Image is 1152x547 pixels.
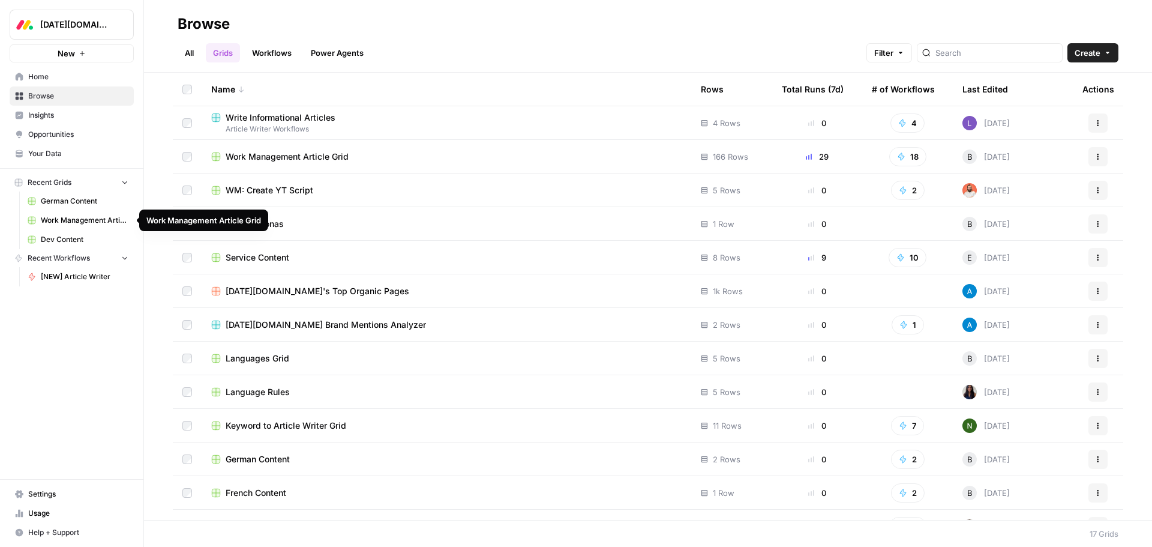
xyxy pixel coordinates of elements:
[10,86,134,106] a: Browse
[10,249,134,267] button: Recent Workflows
[713,319,740,331] span: 2 Rows
[10,523,134,542] button: Help + Support
[226,319,426,331] span: [DATE][DOMAIN_NAME] Brand Mentions Analyzer
[28,148,128,159] span: Your Data
[962,452,1010,467] div: [DATE]
[701,73,724,106] div: Rows
[962,150,1010,164] div: [DATE]
[28,489,128,500] span: Settings
[967,218,973,230] span: B
[782,73,844,106] div: Total Runs (7d)
[28,110,128,121] span: Insights
[962,116,1010,130] div: [DATE]
[962,318,1010,332] div: [DATE]
[713,420,742,432] span: 11 Rows
[206,43,240,62] a: Grids
[211,218,682,230] a: User Personas
[782,352,853,364] div: 0
[713,117,740,129] span: 4 Rows
[10,10,134,40] button: Workspace: Monday.com
[782,252,853,264] div: 9
[245,43,299,62] a: Workflows
[211,151,682,163] a: Work Management Article Grid
[28,129,128,140] span: Opportunities
[889,517,926,536] button: 18
[211,386,682,398] a: Language Rules
[962,116,977,130] img: rn7sh892ioif0lo51687sih9ndqw
[890,113,925,133] button: 4
[713,453,740,465] span: 2 Rows
[889,248,926,267] button: 10
[962,385,977,399] img: rox323kbkgutb4wcij4krxobkpon
[713,184,740,196] span: 5 Rows
[10,144,134,163] a: Your Data
[226,453,290,465] span: German Content
[211,487,682,499] a: French Content
[713,252,740,264] span: 8 Rows
[10,174,134,192] button: Recent Grids
[226,487,286,499] span: French Content
[962,284,977,298] img: o3cqybgnmipr355j8nz4zpq1mc6x
[962,385,1010,399] div: [DATE]
[962,519,1010,534] div: [DATE]
[146,214,261,226] div: Work Management Article Grid
[889,147,926,166] button: 18
[782,420,853,432] div: 0
[211,319,682,331] a: [DATE][DOMAIN_NAME] Brand Mentions Analyzer
[1067,43,1118,62] button: Create
[962,284,1010,298] div: [DATE]
[211,124,682,134] span: Article Writer Workflows
[892,315,924,334] button: 1
[962,73,1008,106] div: Last Edited
[41,234,128,245] span: Dev Content
[22,211,134,230] a: Work Management Article Grid
[967,453,973,465] span: B
[10,125,134,144] a: Opportunities
[962,183,977,198] img: ui9db3zf480wl5f9in06l3n7q51r
[40,19,113,31] span: [DATE][DOMAIN_NAME]
[782,218,853,230] div: 0
[226,352,289,364] span: Languages Grid
[41,196,128,207] span: German Content
[211,285,682,297] a: [DATE][DOMAIN_NAME]'s Top Organic Pages
[713,285,743,297] span: 1k Rows
[41,215,128,226] span: Work Management Article Grid
[10,504,134,523] a: Usage
[962,519,977,534] img: f4j2a8gdehmfhxivamqs4zmc90qq
[713,386,740,398] span: 5 Rows
[28,177,71,188] span: Recent Grids
[226,252,289,264] span: Service Content
[782,285,853,297] div: 0
[226,386,290,398] span: Language Rules
[10,485,134,504] a: Settings
[1075,47,1100,59] span: Create
[713,151,748,163] span: 166 Rows
[28,527,128,538] span: Help + Support
[782,184,853,196] div: 0
[226,420,346,432] span: Keyword to Article Writer Grid
[967,352,973,364] span: B
[782,487,853,499] div: 0
[891,416,924,435] button: 7
[14,14,35,35] img: Monday.com Logo
[782,453,853,465] div: 0
[226,184,313,196] span: WM: Create YT Script
[967,252,972,264] span: E
[713,352,740,364] span: 5 Rows
[874,47,893,59] span: Filter
[226,112,335,124] span: Write Informational Articles
[211,352,682,364] a: Languages Grid
[28,253,90,264] span: Recent Workflows
[935,47,1057,59] input: Search
[1082,73,1114,106] div: Actions
[713,487,734,499] span: 1 Row
[1090,528,1118,540] div: 17 Grids
[713,218,734,230] span: 1 Row
[962,419,977,433] img: g4o9tbhziz0738ibrok3k9f5ina6
[211,73,682,106] div: Name
[226,151,349,163] span: Work Management Article Grid
[962,419,1010,433] div: [DATE]
[962,250,1010,265] div: [DATE]
[22,230,134,249] a: Dev Content
[962,351,1010,366] div: [DATE]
